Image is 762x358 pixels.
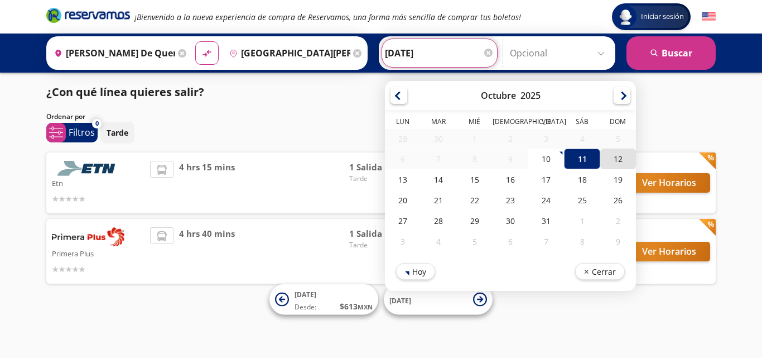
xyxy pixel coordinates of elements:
[385,129,421,149] div: 29-Sep-25
[493,231,528,252] div: 06-Nov-25
[564,211,600,231] div: 01-Nov-25
[46,84,204,101] p: ¿Con qué línea quieres salir?
[421,129,456,149] div: 30-Sep-25
[50,39,175,67] input: Buscar Origen
[225,39,350,67] input: Buscar Destino
[421,169,456,190] div: 14-Oct-25
[52,176,144,189] p: Etn
[385,149,421,169] div: 06-Oct-25
[600,117,636,129] th: Domingo
[340,300,373,312] span: $ 613
[421,149,456,169] div: 07-Oct-25
[481,89,516,102] div: Octubre
[636,11,688,22] span: Iniciar sesión
[295,302,316,312] span: Desde:
[421,211,456,231] div: 28-Oct-25
[107,127,128,139] p: Tarde
[493,190,528,211] div: 23-Oct-25
[385,117,421,129] th: Lunes
[564,117,600,129] th: Sábado
[100,122,134,144] button: Tarde
[179,161,235,205] span: 4 hrs 15 mins
[575,263,625,280] button: Cerrar
[52,161,124,176] img: Etn
[349,227,427,240] span: 1 Salida
[179,227,235,275] span: 4 hrs 40 mins
[389,295,411,305] span: [DATE]
[457,117,493,129] th: Miércoles
[421,190,456,211] div: 21-Oct-25
[493,169,528,190] div: 16-Oct-25
[600,231,636,252] div: 09-Nov-25
[564,129,600,149] div: 04-Oct-25
[349,240,427,250] span: Tarde
[564,190,600,211] div: 25-Oct-25
[626,36,716,70] button: Buscar
[600,190,636,211] div: 26-Oct-25
[702,10,716,24] button: English
[134,12,521,22] em: ¡Bienvenido a la nueva experiencia de compra de Reservamos, una forma más sencilla de comprar tus...
[457,190,493,211] div: 22-Oct-25
[493,211,528,231] div: 30-Oct-25
[493,117,528,129] th: Jueves
[457,211,493,231] div: 29-Oct-25
[46,7,130,23] i: Brand Logo
[493,149,528,169] div: 09-Oct-25
[384,284,493,315] button: [DATE]
[528,169,564,190] div: 17-Oct-25
[396,263,435,280] button: Hoy
[295,290,316,299] span: [DATE]
[628,242,710,261] button: Ver Horarios
[528,231,564,252] div: 07-Nov-25
[385,211,421,231] div: 27-Oct-25
[600,129,636,149] div: 05-Oct-25
[421,231,456,252] div: 04-Nov-25
[564,169,600,190] div: 18-Oct-25
[421,117,456,129] th: Martes
[600,169,636,190] div: 19-Oct-25
[46,123,98,142] button: 0Filtros
[349,161,427,174] span: 1 Salida
[528,190,564,211] div: 24-Oct-25
[46,7,130,27] a: Brand Logo
[520,89,541,102] div: 2025
[528,129,564,149] div: 03-Oct-25
[510,39,610,67] input: Opcional
[46,112,85,122] p: Ordenar por
[457,129,493,149] div: 01-Oct-25
[52,246,144,260] p: Primera Plus
[528,117,564,129] th: Viernes
[385,39,494,67] input: Elegir Fecha
[385,169,421,190] div: 13-Oct-25
[528,211,564,231] div: 31-Oct-25
[628,173,710,193] button: Ver Horarios
[457,149,493,169] div: 08-Oct-25
[385,190,421,211] div: 20-Oct-25
[457,231,493,252] div: 05-Nov-25
[493,129,528,149] div: 02-Oct-25
[600,211,636,231] div: 02-Nov-25
[600,149,636,169] div: 12-Oct-25
[95,119,99,128] span: 0
[564,231,600,252] div: 08-Nov-25
[269,284,378,315] button: [DATE]Desde:$613MXN
[564,149,600,169] div: 11-Oct-25
[69,126,95,139] p: Filtros
[385,231,421,252] div: 03-Nov-25
[528,149,564,169] div: 10-Oct-25
[457,169,493,190] div: 15-Oct-25
[358,303,373,311] small: MXN
[349,174,427,184] span: Tarde
[52,227,124,246] img: Primera Plus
